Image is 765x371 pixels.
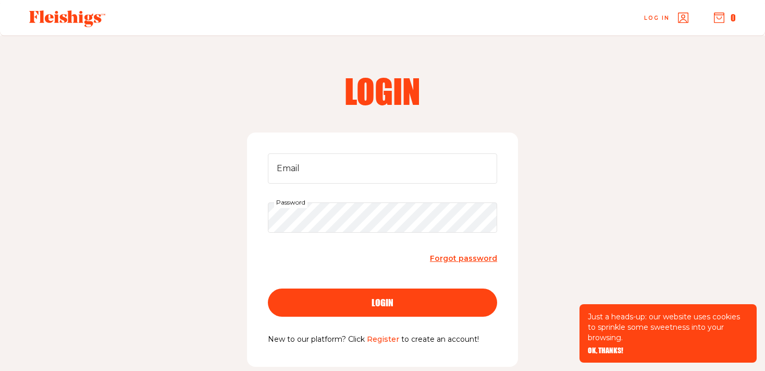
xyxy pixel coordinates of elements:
p: Just a heads-up: our website uses cookies to sprinkle some sweetness into your browsing. [588,312,748,343]
span: login [372,298,393,307]
button: 0 [714,12,736,23]
input: Password [268,202,497,233]
h2: Login [249,74,516,107]
input: Email [268,153,497,184]
button: OK, THANKS! [588,347,623,354]
span: Log in [644,14,670,22]
label: Password [274,197,307,208]
a: Forgot password [430,252,497,266]
p: New to our platform? Click to create an account! [268,333,497,346]
button: login [268,289,497,317]
a: Log in [644,13,688,23]
span: Forgot password [430,254,497,263]
a: Register [367,334,399,344]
